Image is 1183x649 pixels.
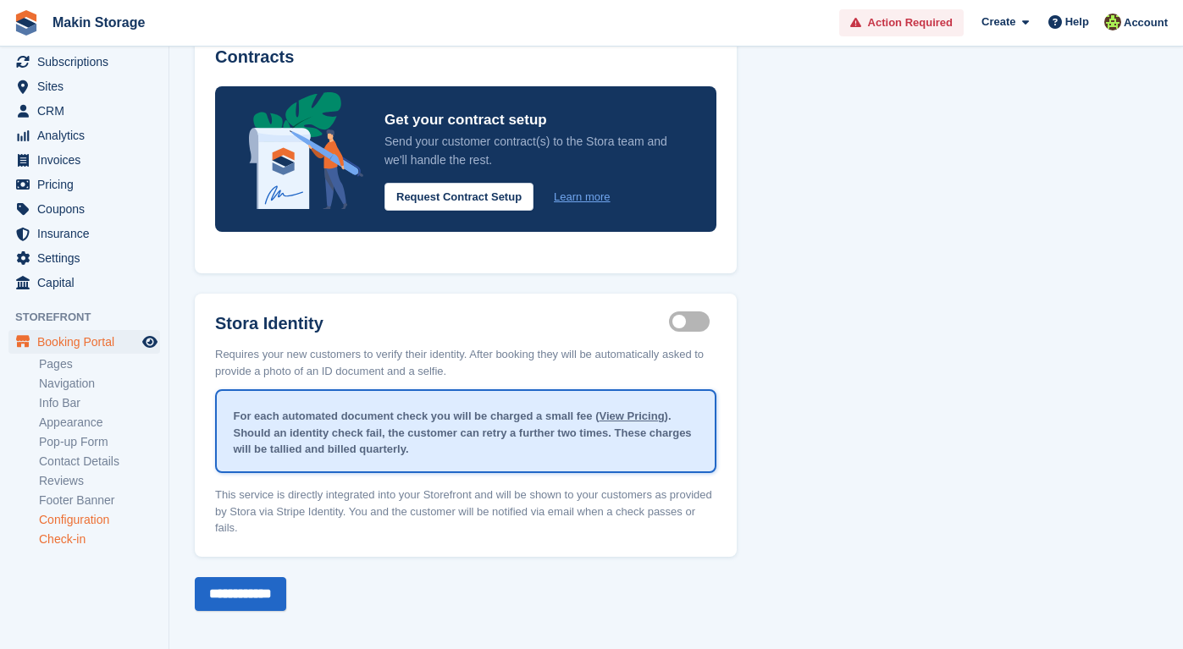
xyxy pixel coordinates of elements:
a: Configuration [39,512,160,528]
a: Reviews [39,473,160,489]
a: menu [8,173,160,196]
a: View Pricing [600,410,665,422]
img: stora-icon-8386f47178a22dfd0bd8f6a31ec36ba5ce8667c1dd55bd0f319d3a0aa187defe.svg [14,10,39,36]
span: Pricing [37,173,139,196]
a: Makin Storage [46,8,152,36]
label: Stora Identity [215,314,669,333]
img: Makin Storage Team [1104,14,1121,30]
a: menu [8,50,160,74]
a: Pages [39,356,160,372]
a: Navigation [39,376,160,392]
p: Get your contract setup [384,107,683,132]
p: Send your customer contract(s) to the Stora team and we'll handle the rest. [384,132,683,169]
a: menu [8,74,160,98]
a: Check-in [39,531,160,547]
a: menu [8,330,160,354]
span: Create [981,14,1015,30]
a: Pop-up Form [39,434,160,450]
a: Learn more [554,189,610,206]
span: CRM [37,99,139,123]
span: Storefront [15,309,169,326]
a: menu [8,222,160,245]
p: This service is directly integrated into your Storefront and will be shown to your customers as p... [215,476,716,536]
a: Info Bar [39,395,160,411]
button: Request Contract Setup [384,183,533,211]
a: Footer Banner [39,492,160,509]
span: Account [1124,14,1168,31]
a: menu [8,246,160,270]
a: menu [8,99,160,123]
p: Requires your new customers to verify their identity. After booking they will be automatically as... [215,336,716,379]
label: Identity proof enabled [669,321,716,323]
span: Action Required [868,14,953,31]
span: Settings [37,246,139,270]
a: Appearance [39,415,160,431]
span: Subscriptions [37,50,139,74]
span: Booking Portal [37,330,139,354]
a: menu [8,197,160,221]
span: Help [1065,14,1089,30]
span: Capital [37,271,139,294]
span: Invoices [37,148,139,172]
img: integrated-contracts-announcement-icon-4bcc16208f3049d2eff6d38435ce2bd7c70663ee5dfbe56b0d99acac82... [249,92,364,209]
div: For each automated document check you will be charged a small fee ( ). Should an identity check f... [217,394,715,471]
a: Contact Details [39,454,160,470]
a: Action Required [839,9,964,37]
a: menu [8,124,160,147]
span: Sites [37,74,139,98]
span: Coupons [37,197,139,221]
span: Analytics [37,124,139,147]
h3: Contracts [215,47,716,67]
a: menu [8,148,160,172]
a: Preview store [140,332,160,352]
span: Insurance [37,222,139,245]
a: menu [8,271,160,294]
